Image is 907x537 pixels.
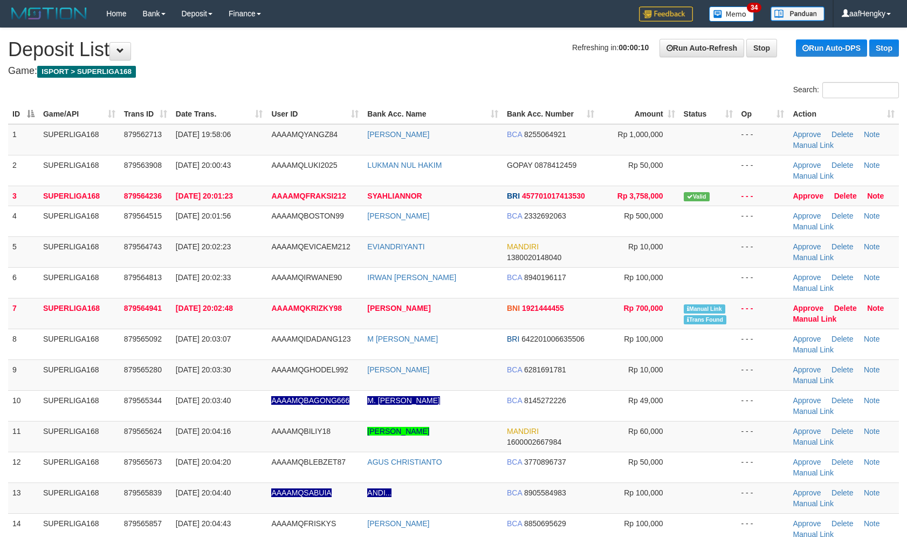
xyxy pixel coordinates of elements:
[864,488,880,497] a: Note
[628,458,663,466] span: Rp 50,000
[524,273,566,282] span: Copy 8940196117 to clipboard
[869,39,899,57] a: Stop
[120,104,171,124] th: Trans ID: activate to sort column ascending
[367,130,429,139] a: [PERSON_NAME]
[737,124,789,155] td: - - -
[832,488,853,497] a: Delete
[679,104,737,124] th: Status: activate to sort column ascending
[793,488,821,497] a: Approve
[124,130,162,139] span: 879562713
[524,396,566,405] span: Copy 8145272226 to clipboard
[271,304,342,312] span: AAAAMQKRIZKY98
[367,335,438,343] a: M [PERSON_NAME]
[793,82,899,98] label: Search:
[367,458,442,466] a: AGUS CHRISTIANTO
[796,39,867,57] a: Run Auto-DPS
[793,273,821,282] a: Approve
[793,304,823,312] a: Approve
[684,315,727,324] span: Similar transaction found
[864,130,880,139] a: Note
[124,273,162,282] span: 879564813
[737,104,789,124] th: Op: activate to sort column ascending
[176,396,231,405] span: [DATE] 20:03:40
[271,335,351,343] span: AAAAMQIDADANG123
[39,329,120,359] td: SUPERLIGA168
[793,141,834,149] a: Manual Link
[771,6,824,21] img: panduan.png
[367,161,442,169] a: LUKMAN NUL HAKIM
[793,499,834,508] a: Manual Link
[684,192,710,201] span: Valid transaction
[793,458,821,466] a: Approve
[176,130,231,139] span: [DATE] 19:58:06
[524,458,566,466] span: Copy 3770896737 to clipboard
[737,186,789,206] td: - - -
[8,236,39,267] td: 5
[619,43,649,52] strong: 00:00:10
[271,242,350,251] span: AAAAMQEVICAEM212
[832,273,853,282] a: Delete
[524,365,566,374] span: Copy 6281691781 to clipboard
[793,345,834,354] a: Manual Link
[8,329,39,359] td: 8
[793,130,821,139] a: Approve
[124,161,162,169] span: 879563908
[39,267,120,298] td: SUPERLIGA168
[737,421,789,452] td: - - -
[522,192,585,200] span: Copy 457701017413530 to clipboard
[793,427,821,436] a: Approve
[864,161,880,169] a: Note
[534,161,576,169] span: Copy 0878412459 to clipboard
[176,273,231,282] span: [DATE] 20:02:33
[832,427,853,436] a: Delete
[124,304,162,312] span: 879564941
[793,161,821,169] a: Approve
[507,242,539,251] span: MANDIRI
[832,335,853,343] a: Delete
[599,104,679,124] th: Amount: activate to sort column ascending
[8,359,39,390] td: 9
[8,267,39,298] td: 6
[507,212,522,220] span: BCA
[367,212,429,220] a: [PERSON_NAME]
[176,427,231,436] span: [DATE] 20:04:16
[864,396,880,405] a: Note
[124,212,162,220] span: 879564515
[793,253,834,262] a: Manual Link
[524,130,566,139] span: Copy 8255064921 to clipboard
[367,396,440,405] a: M. [PERSON_NAME]
[737,155,789,186] td: - - -
[271,212,343,220] span: AAAAMQBOSTON99
[793,396,821,405] a: Approve
[507,365,522,374] span: BCA
[271,396,349,405] span: Nama rekening ada tanda titik/strip, harap diedit
[864,365,880,374] a: Note
[124,427,162,436] span: 879565624
[8,186,39,206] td: 3
[628,396,663,405] span: Rp 49,000
[623,304,663,312] span: Rp 700,000
[267,104,363,124] th: User ID: activate to sort column ascending
[624,273,663,282] span: Rp 100,000
[793,376,834,385] a: Manual Link
[39,236,120,267] td: SUPERLIGA168
[639,6,693,22] img: Feedback.jpg
[176,335,231,343] span: [DATE] 20:03:07
[8,482,39,513] td: 13
[507,488,522,497] span: BCA
[618,130,663,139] span: Rp 1,000,000
[832,458,853,466] a: Delete
[367,304,430,312] a: [PERSON_NAME]
[737,329,789,359] td: - - -
[834,304,857,312] a: Delete
[737,298,789,329] td: - - -
[793,335,821,343] a: Approve
[124,488,162,497] span: 879565839
[832,365,853,374] a: Delete
[176,212,231,220] span: [DATE] 20:01:56
[624,488,663,497] span: Rp 100,000
[171,104,267,124] th: Date Trans.: activate to sort column ascending
[367,427,429,436] a: [PERSON_NAME]
[793,192,823,200] a: Approve
[737,206,789,236] td: - - -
